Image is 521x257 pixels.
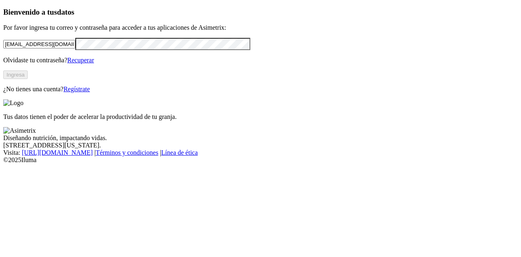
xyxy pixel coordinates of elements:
[3,127,36,134] img: Asimetrix
[3,86,518,93] p: ¿No tienes una cuenta?
[161,149,198,156] a: Línea de ética
[3,24,518,31] p: Por favor ingresa tu correo y contraseña para acceder a tus aplicaciones de Asimetrix:
[3,70,28,79] button: Ingresa
[3,156,518,164] div: © 2025 Iluma
[3,40,75,48] input: Tu correo
[3,142,518,149] div: [STREET_ADDRESS][US_STATE].
[3,113,518,121] p: Tus datos tienen el poder de acelerar la productividad de tu granja.
[67,57,94,64] a: Recuperar
[96,149,158,156] a: Términos y condiciones
[3,57,518,64] p: Olvidaste tu contraseña?
[3,149,518,156] div: Visita : | |
[3,99,24,107] img: Logo
[22,149,93,156] a: [URL][DOMAIN_NAME]
[57,8,74,16] span: datos
[63,86,90,92] a: Regístrate
[3,134,518,142] div: Diseñando nutrición, impactando vidas.
[3,8,518,17] h3: Bienvenido a tus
